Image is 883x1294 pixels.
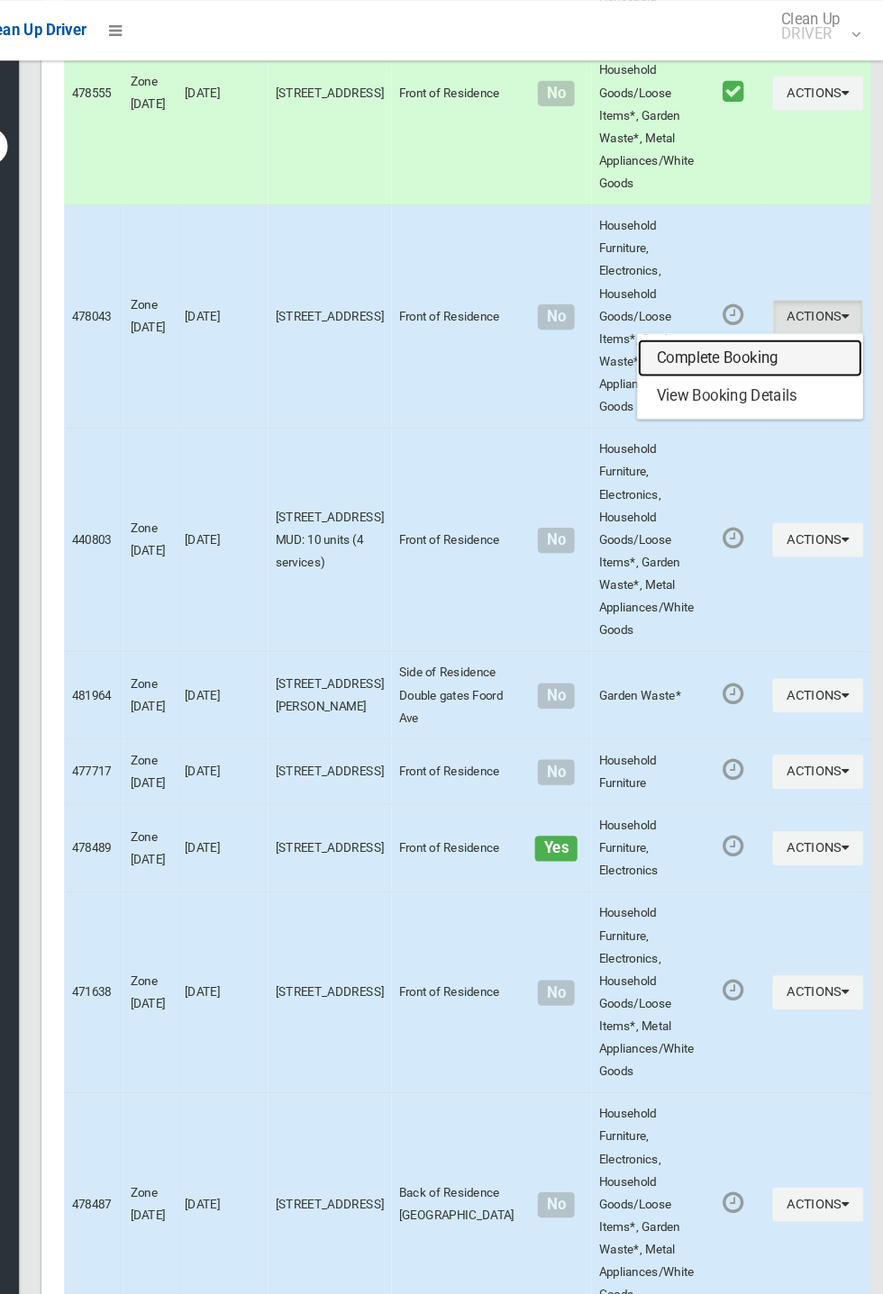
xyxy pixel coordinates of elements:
span: Clean Up Driver [22,20,123,37]
a: View Booking Details [649,360,863,396]
span: Clean Up [777,12,860,39]
small: DRIVER [786,25,842,39]
a: Complete Booking [649,324,863,360]
a: Clean Up Driver [22,15,123,42]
